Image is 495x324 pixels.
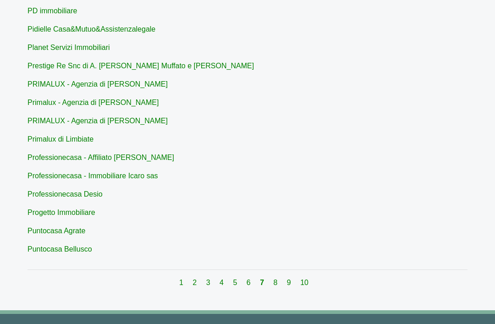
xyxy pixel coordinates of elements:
a: Professionecasa - Immobiliare Icaro sas [27,172,158,180]
a: Professionecasa Desio [27,190,103,198]
a: Prestige Re Snc di A. [PERSON_NAME] Muffato e [PERSON_NAME] [27,62,254,70]
a: Planet Servizi Immobiliari [27,44,110,51]
a: Puntocasa Agrate [27,227,85,235]
a: 4 [220,279,225,286]
a: Progetto Immobiliare [27,209,95,216]
a: 2 [192,279,198,286]
a: Pidielle Casa&Mutuo&Assistenzalegale [27,25,155,33]
a: 1 [179,279,185,286]
a: 8 [274,279,280,286]
a: Professionecasa - Affiliato [PERSON_NAME] [27,154,174,161]
a: PD immobiliare [27,7,77,15]
a: PRIMALUX - Agenzia di [PERSON_NAME] [27,80,168,88]
a: 6 [247,279,253,286]
a: 9 [287,279,293,286]
a: 7 [260,279,266,286]
a: Puntocasa Bellusco [27,245,92,253]
a: Primalux di Limbiate [27,135,93,143]
a: 10 [300,279,308,286]
a: 5 [233,279,239,286]
a: PRIMALUX - Agenzia di [PERSON_NAME] [27,117,168,125]
a: Primalux - Agenzia di [PERSON_NAME] [27,99,159,106]
a: 3 [206,279,212,286]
